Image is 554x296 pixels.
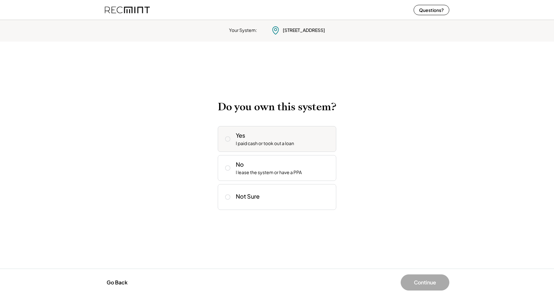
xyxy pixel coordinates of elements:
[414,5,449,15] button: Questions?
[105,275,129,290] button: Go Back
[236,131,245,139] div: Yes
[218,101,336,113] h2: Do you own this system?
[105,1,150,18] img: recmint-logotype%403x%20%281%29.jpeg
[236,160,244,168] div: No
[236,169,302,176] div: I lease the system or have a PPA
[236,140,294,147] div: I paid cash or took out a loan
[229,27,257,34] div: Your System:
[236,192,260,200] div: Not Sure
[401,274,449,291] button: Continue
[283,27,325,34] div: [STREET_ADDRESS]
